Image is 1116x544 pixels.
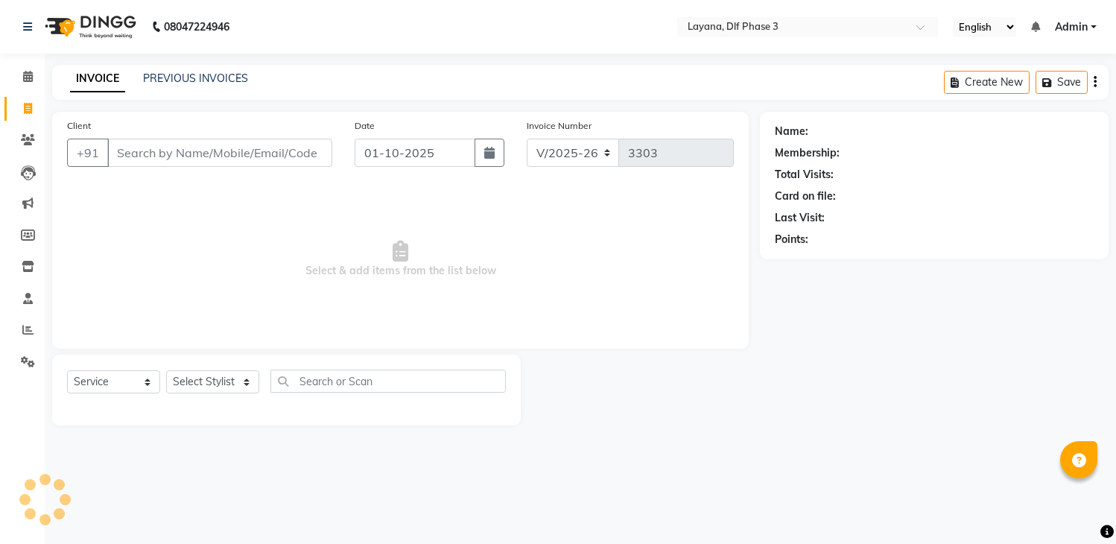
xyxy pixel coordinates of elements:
a: INVOICE [70,66,125,92]
iframe: chat widget [1053,484,1101,529]
img: logo [38,6,140,48]
label: Date [355,119,375,133]
b: 08047224946 [164,6,229,48]
div: Card on file: [775,189,836,204]
div: Points: [775,232,808,247]
div: Last Visit: [775,210,825,226]
input: Search by Name/Mobile/Email/Code [107,139,332,167]
div: Membership: [775,145,840,161]
label: Invoice Number [527,119,592,133]
a: PREVIOUS INVOICES [143,72,248,85]
button: Create New [944,71,1030,94]
div: Total Visits: [775,167,834,183]
button: Save [1036,71,1088,94]
div: Name: [775,124,808,139]
button: +91 [67,139,109,167]
label: Client [67,119,91,133]
span: Select & add items from the list below [67,185,734,334]
input: Search or Scan [270,370,506,393]
span: Admin [1055,19,1088,35]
